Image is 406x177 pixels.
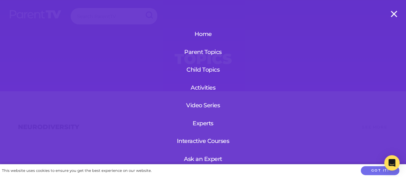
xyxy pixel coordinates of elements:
[384,155,400,171] div: Open Intercom Messenger
[174,26,233,42] a: Home
[361,166,399,175] button: Got it!
[2,167,151,174] div: This website uses cookies to ensure you get the best experience on our website.
[174,44,233,60] a: Parent Topics
[174,79,233,96] a: Activities
[174,97,233,114] a: Video Series
[174,133,233,149] a: Interactive Courses
[174,61,233,78] a: Child Topics
[174,115,233,132] a: Experts
[174,151,233,167] a: Ask an Expert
